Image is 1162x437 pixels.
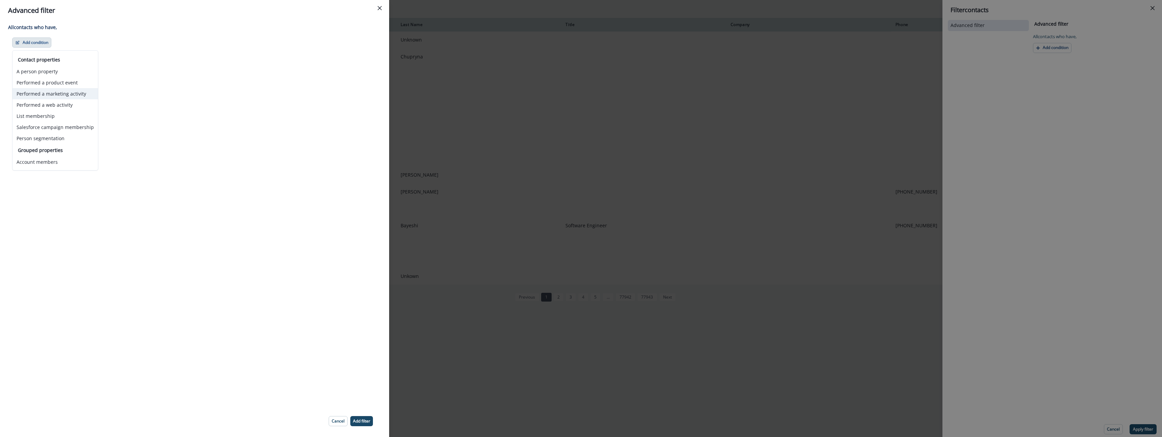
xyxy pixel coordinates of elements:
button: Close [374,3,385,14]
button: List membership [12,110,98,122]
div: Advanced filter [8,5,381,16]
button: Add filter [350,416,373,426]
button: Account members [12,156,98,168]
button: Cancel [329,416,348,426]
button: Add condition [12,37,51,48]
button: Person segmentation [12,133,98,144]
p: All contact s who have, [8,24,377,31]
p: Add filter [353,419,370,423]
button: Salesforce campaign membership [12,122,98,133]
button: Performed a web activity [12,99,98,110]
button: Performed a product event [12,77,98,88]
button: A person property [12,66,98,77]
p: Contact properties [18,56,93,63]
button: Performed a marketing activity [12,88,98,99]
p: Grouped properties [18,147,93,154]
p: Cancel [332,419,345,423]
